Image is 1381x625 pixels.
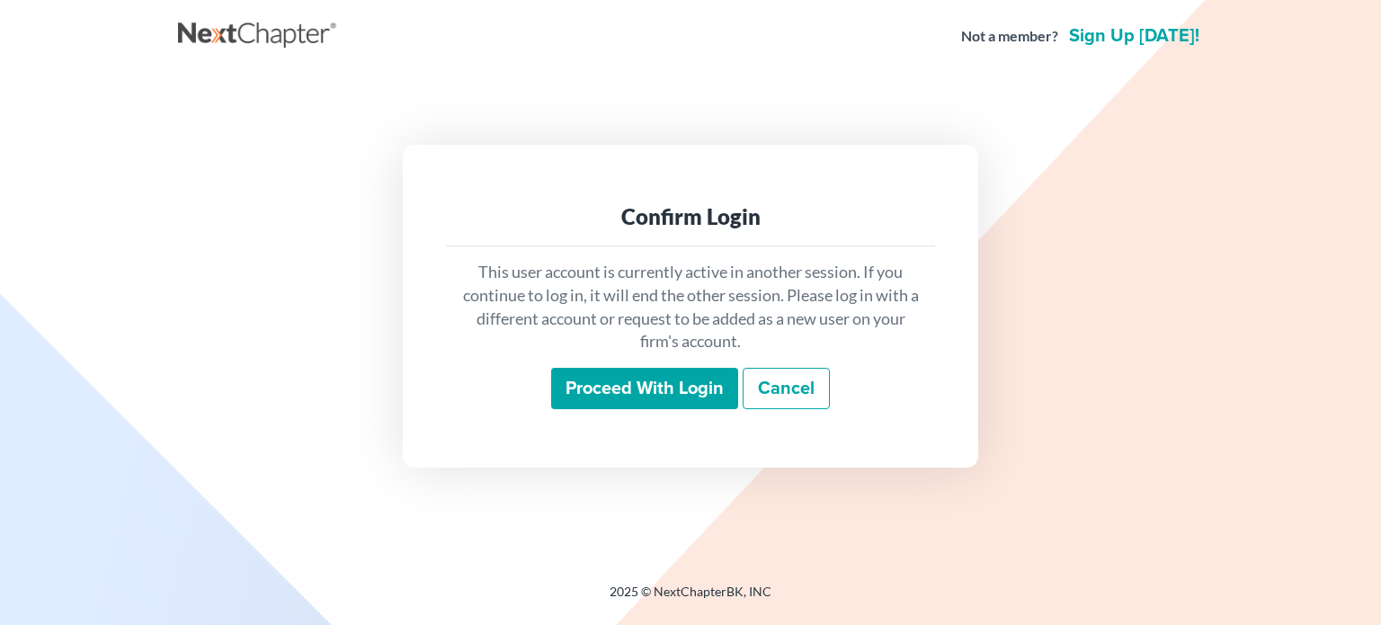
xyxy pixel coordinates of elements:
p: This user account is currently active in another session. If you continue to log in, it will end ... [460,261,921,353]
a: Sign up [DATE]! [1065,27,1203,45]
div: Confirm Login [460,202,921,231]
input: Proceed with login [551,368,738,409]
strong: Not a member? [961,26,1058,47]
a: Cancel [743,368,830,409]
div: 2025 © NextChapterBK, INC [178,583,1203,615]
